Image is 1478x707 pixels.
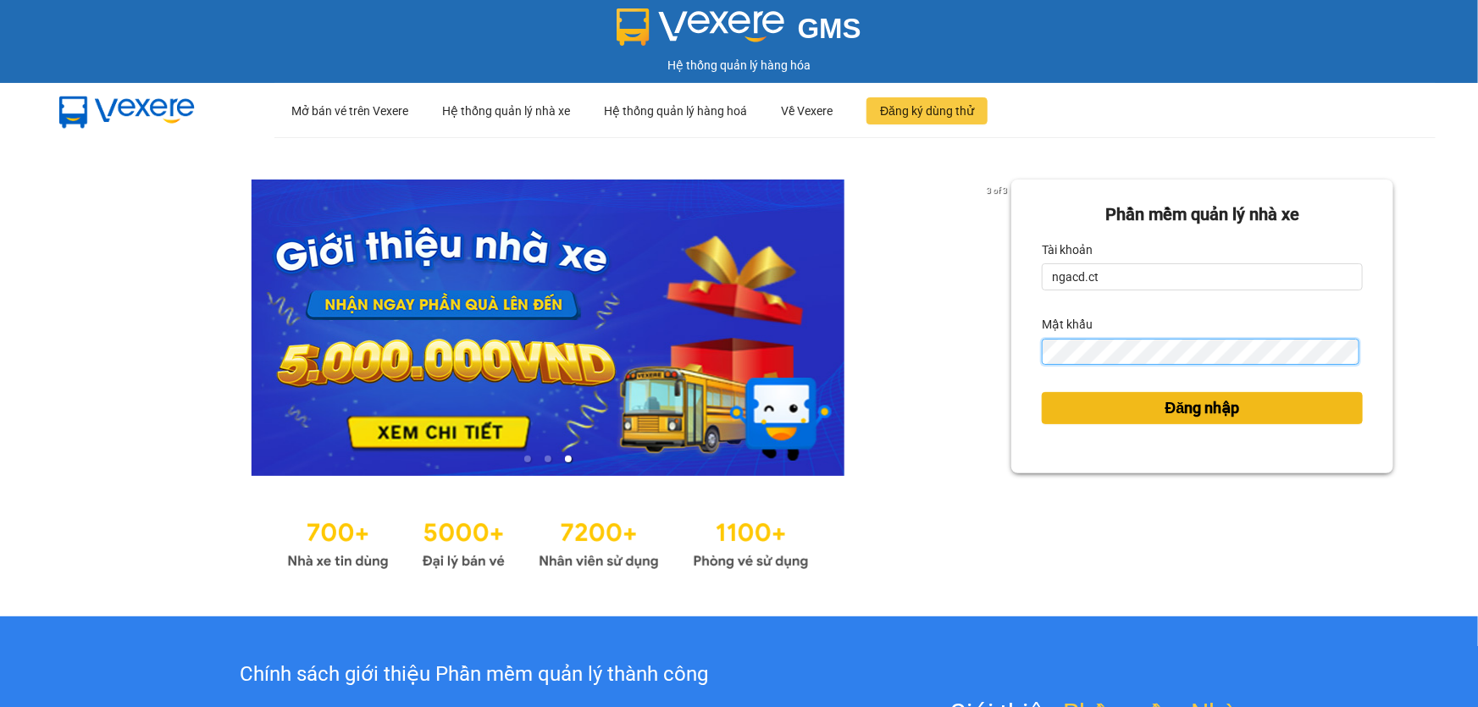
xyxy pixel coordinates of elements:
[781,84,833,138] div: Về Vexere
[1042,392,1363,424] button: Đăng nhập
[103,659,844,691] div: Chính sách giới thiệu Phần mềm quản lý thành công
[1165,396,1240,420] span: Đăng nhập
[798,13,861,44] span: GMS
[442,84,570,138] div: Hệ thống quản lý nhà xe
[85,180,108,476] button: previous slide / item
[1042,202,1363,228] div: Phần mềm quản lý nhà xe
[291,84,408,138] div: Mở bán vé trên Vexere
[617,25,861,39] a: GMS
[604,84,747,138] div: Hệ thống quản lý hàng hoá
[982,180,1011,202] p: 3 of 3
[4,56,1474,75] div: Hệ thống quản lý hàng hóa
[880,102,974,120] span: Đăng ký dùng thử
[42,83,212,139] img: mbUUG5Q.png
[1042,339,1359,366] input: Mật khẩu
[617,8,784,46] img: logo 2
[1042,236,1093,263] label: Tài khoản
[866,97,988,124] button: Đăng ký dùng thử
[1042,311,1093,338] label: Mật khẩu
[1042,263,1363,290] input: Tài khoản
[988,180,1011,476] button: next slide / item
[565,456,572,462] li: slide item 3
[545,456,551,462] li: slide item 2
[287,510,809,574] img: Statistics.png
[524,456,531,462] li: slide item 1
